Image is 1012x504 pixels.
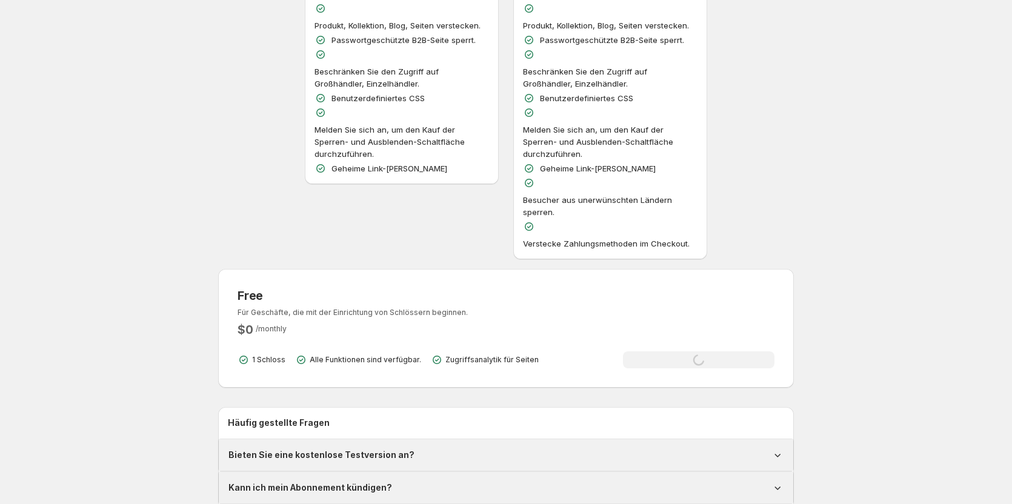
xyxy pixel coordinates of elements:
p: Melden Sie sich an, um den Kauf der Sperren- und Ausblenden-Schaltfläche durchzuführen. [315,124,489,160]
p: Verstecke Zahlungsmethoden im Checkout. [523,237,690,250]
span: / monthly [256,324,287,333]
h1: Bieten Sie eine kostenlose Testversion an? [228,449,414,461]
p: Passwortgeschützte B2B-Seite sperrt. [540,34,684,46]
h3: Free [238,288,468,303]
h1: Kann ich mein Abonnement kündigen? [228,482,392,494]
p: Zugriffsanalytik für Seiten [445,355,539,365]
h2: $ 0 [238,322,253,337]
p: Benutzerdefiniertes CSS [540,92,633,104]
p: Für Geschäfte, die mit der Einrichtung von Schlössern beginnen. [238,308,468,317]
p: Produkt, Kollektion, Blog, Seiten verstecken. [315,19,481,31]
p: Geheime Link-[PERSON_NAME] [540,162,656,174]
p: Melden Sie sich an, um den Kauf der Sperren- und Ausblenden-Schaltfläche durchzuführen. [523,124,697,160]
h2: Häufig gestellte Fragen [228,417,784,429]
p: Benutzerdefiniertes CSS [331,92,425,104]
p: 1 Schloss [252,355,285,365]
p: Alle Funktionen sind verfügbar. [310,355,421,365]
p: Produkt, Kollektion, Blog, Seiten verstecken. [523,19,689,31]
p: Beschränken Sie den Zugriff auf Großhändler, Einzelhändler. [523,65,697,90]
p: Geheime Link-[PERSON_NAME] [331,162,447,174]
p: Besucher aus unerwünschten Ländern sperren. [523,194,697,218]
p: Passwortgeschützte B2B-Seite sperrt. [331,34,476,46]
p: Beschränken Sie den Zugriff auf Großhändler, Einzelhändler. [315,65,489,90]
